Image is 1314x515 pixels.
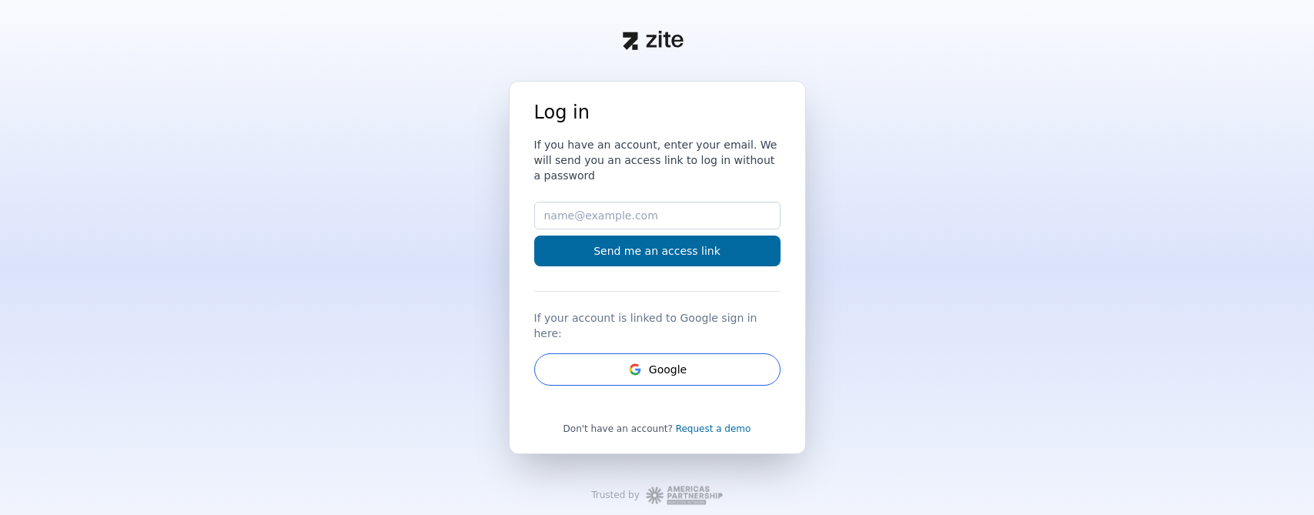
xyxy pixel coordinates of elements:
[591,489,640,501] div: Trusted by
[534,100,781,125] h1: Log in
[627,362,643,377] svg: Google
[534,353,781,386] button: GoogleGoogle
[534,236,781,266] button: Send me an access link
[534,202,781,229] input: name@example.com
[534,137,781,183] h3: If you have an account, enter your email. We will send you an access link to log in without a pas...
[534,304,781,341] div: If your account is linked to Google sign in here:
[646,485,723,506] img: Workspace Logo
[534,423,781,435] div: Don't have an account?
[676,423,751,434] a: Request a demo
